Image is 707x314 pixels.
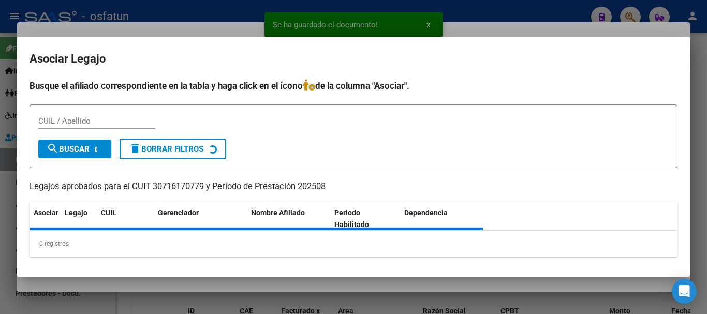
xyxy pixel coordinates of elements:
p: Legajos aprobados para el CUIT 30716170779 y Período de Prestación 202508 [30,181,677,193]
h2: Asociar Legajo [30,49,677,69]
span: Asociar [34,208,58,217]
div: Open Intercom Messenger [672,279,697,304]
datatable-header-cell: CUIL [97,202,154,236]
mat-icon: delete [129,142,141,155]
span: Periodo Habilitado [334,208,369,229]
datatable-header-cell: Asociar [30,202,61,236]
span: CUIL [101,208,116,217]
datatable-header-cell: Periodo Habilitado [330,202,400,236]
button: Borrar Filtros [120,139,226,159]
h4: Busque el afiliado correspondiente en la tabla y haga click en el ícono de la columna "Asociar". [30,79,677,93]
datatable-header-cell: Dependencia [400,202,483,236]
datatable-header-cell: Legajo [61,202,97,236]
span: Borrar Filtros [129,144,203,154]
span: Legajo [65,208,87,217]
button: Buscar [38,140,111,158]
datatable-header-cell: Nombre Afiliado [247,202,330,236]
span: Dependencia [404,208,448,217]
span: Buscar [47,144,90,154]
span: Gerenciador [158,208,199,217]
datatable-header-cell: Gerenciador [154,202,247,236]
div: 0 registros [30,231,677,257]
mat-icon: search [47,142,59,155]
span: Nombre Afiliado [251,208,305,217]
